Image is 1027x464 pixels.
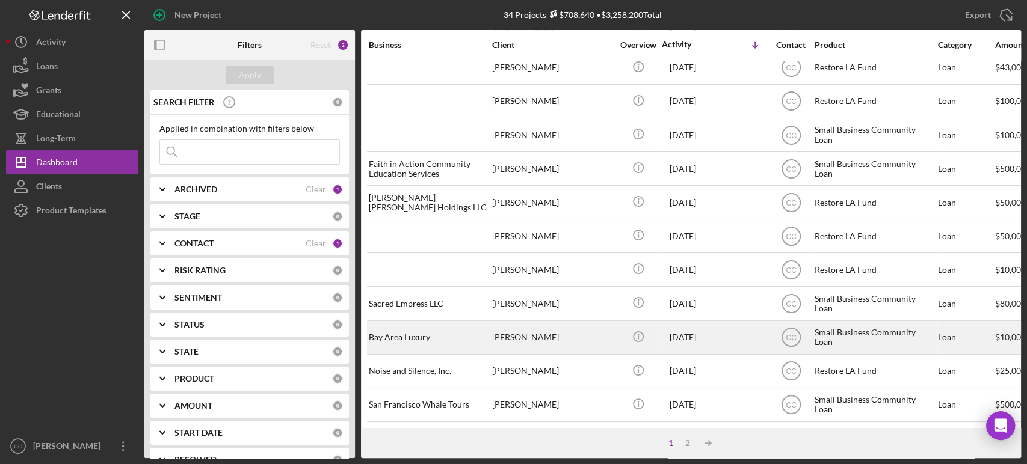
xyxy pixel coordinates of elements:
button: CC[PERSON_NAME] [6,434,138,458]
div: Restore LA Fund [815,254,935,285]
div: Restore LA Fund [815,220,935,252]
div: [PERSON_NAME] [492,355,612,387]
text: CC [786,401,797,409]
div: Dashboard [36,150,78,177]
div: [PERSON_NAME] [492,85,612,117]
b: CONTACT [174,239,214,248]
div: Clear [306,239,326,248]
div: Category [938,40,994,50]
div: Long-Term [36,126,76,153]
b: STATE [174,347,199,356]
div: Loan [938,220,994,252]
div: Open Intercom Messenger [986,411,1015,440]
time: 2025-10-02 18:08 [670,231,696,241]
div: Grants [36,78,61,105]
div: 1 [332,238,343,249]
text: CC [786,300,797,308]
div: Loan [938,322,994,353]
time: 2025-10-02 21:25 [670,198,696,207]
b: Filters [238,40,262,50]
span: $10,000 [995,332,1026,342]
div: Loan [938,355,994,387]
div: [PERSON_NAME] [PERSON_NAME] Holdings LLC [369,186,489,218]
div: 1 [662,438,679,448]
button: Educational [6,102,138,126]
text: CC [14,443,22,450]
b: PRODUCT [174,374,214,383]
div: 0 [332,400,343,411]
button: Apply [226,66,274,84]
div: Loan [938,186,994,218]
time: 2025-09-25 22:44 [670,400,696,409]
div: 34 Projects • $3,258,200 Total [504,10,662,20]
div: Small Business Community Loan [815,119,935,151]
div: [PERSON_NAME] [492,389,612,421]
a: Activity [6,30,138,54]
time: 2025-10-03 21:36 [670,96,696,106]
div: 0 [332,319,343,330]
div: [PERSON_NAME] [492,119,612,151]
div: 0 [332,346,343,357]
div: [PERSON_NAME] [492,254,612,285]
div: [PERSON_NAME] [30,434,108,461]
div: Restore LA Fund [815,85,935,117]
time: 2025-09-30 05:54 [670,366,696,376]
button: Dashboard [6,150,138,174]
div: Faith in Action Community Education Services [369,153,489,185]
div: $708,640 [546,10,594,20]
div: [PERSON_NAME] [492,153,612,185]
div: 1 [332,184,343,195]
b: SEARCH FILTER [153,97,214,107]
text: CC [786,198,797,207]
b: AMOUNT [174,401,212,411]
time: 2025-10-01 21:13 [670,299,696,308]
div: Restore LA Fund [815,186,935,218]
text: CC [786,232,797,240]
div: Small Business Community Loan [815,389,935,421]
text: CC [786,367,797,376]
div: [PERSON_NAME] [492,220,612,252]
a: Product Templates [6,198,138,222]
time: 2025-09-30 20:08 [670,332,696,342]
div: Activity [662,40,715,49]
div: Loan [938,153,994,185]
div: 0 [332,292,343,303]
time: 2025-10-03 00:14 [670,130,696,140]
div: Apply [239,66,261,84]
div: Product [815,40,935,50]
div: Loan [938,85,994,117]
button: Clients [6,174,138,198]
div: Export [965,3,991,27]
text: CC [786,334,797,342]
div: [PERSON_NAME] [492,52,612,84]
div: Loan [938,119,994,151]
div: Sacred Empress LLC [369,287,489,319]
div: Reset [310,40,331,50]
button: Loans [6,54,138,78]
div: Loans [36,54,58,81]
time: 2025-10-03 22:17 [670,63,696,72]
button: Grants [6,78,138,102]
div: Clear [306,185,326,194]
text: CC [786,64,797,72]
time: 2025-10-02 02:25 [670,265,696,275]
button: New Project [144,3,233,27]
span: $80,000 [995,298,1026,308]
b: ARCHIVED [174,185,217,194]
div: Loan [938,254,994,285]
div: Contact [768,40,813,50]
div: Loan [938,287,994,319]
div: 2 [337,39,349,51]
div: 2 [679,438,696,448]
div: Restore LA Fund [815,355,935,387]
div: 0 [332,211,343,222]
div: [PERSON_NAME] [492,322,612,353]
b: RISK RATING [174,266,226,275]
text: CC [786,131,797,139]
div: Small Business Community Loan [815,322,935,353]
